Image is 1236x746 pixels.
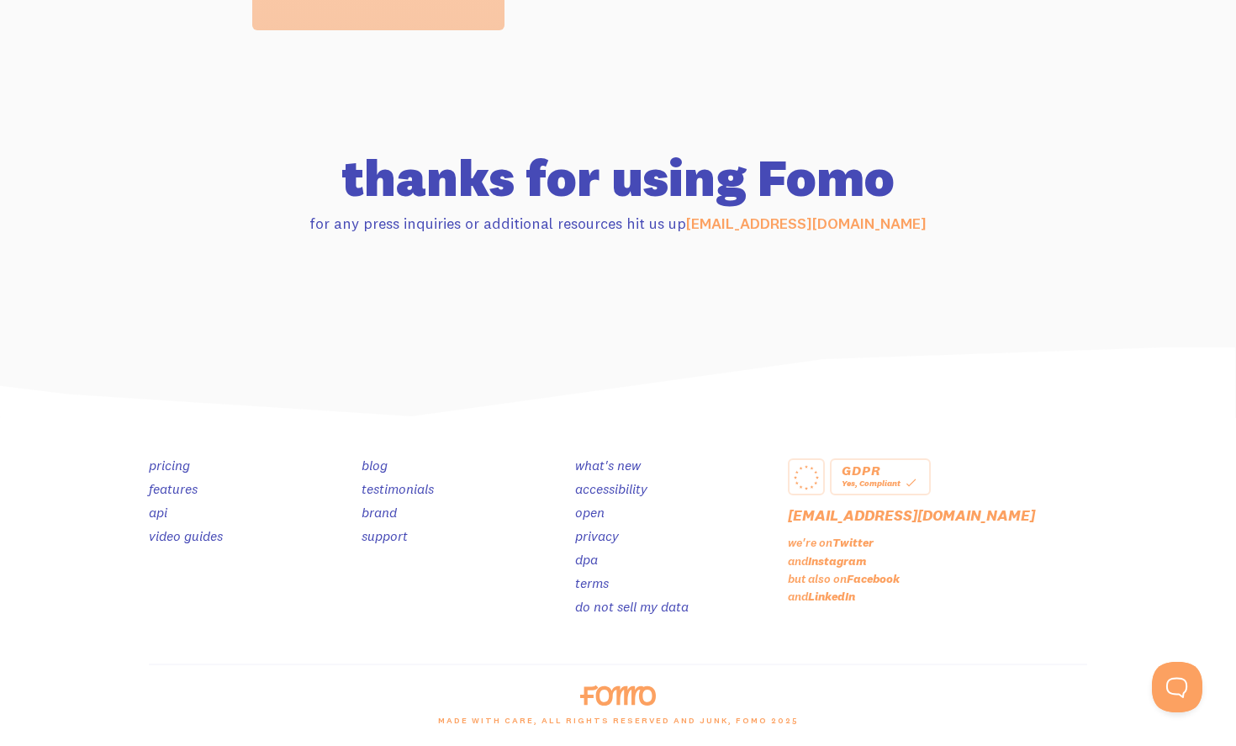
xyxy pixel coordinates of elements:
a: pricing [149,457,190,474]
iframe: Help Scout Beacon - Open [1152,662,1202,712]
a: api [149,504,167,521]
p: but also on [788,571,1087,586]
h1: thanks for using Fomo [149,151,1087,204]
a: [EMAIL_ADDRESS][DOMAIN_NAME] [686,214,927,233]
p: we're on [788,535,1087,550]
a: LinkedIn [808,589,855,604]
a: brand [362,504,397,521]
a: privacy [575,527,619,544]
a: Twitter [832,535,874,550]
a: terms [575,574,609,591]
div: Yes, Compliant [842,475,919,490]
a: dpa [575,551,598,568]
a: open [575,504,605,521]
a: features [149,480,198,497]
a: Facebook [847,571,900,586]
a: GDPR Yes, Compliant [830,458,931,495]
a: blog [362,457,388,474]
a: do not sell my data [575,598,689,615]
div: GDPR [842,465,919,475]
div: made with care, all rights reserved and junk, Fomo 2025 [139,706,1097,746]
a: support [362,527,408,544]
p: and [788,589,1087,604]
a: accessibility [575,480,647,497]
img: fomo-logo-orange-8ab935bcb42dfda78e33409a85f7af36b90c658097e6bb5368b87284a318b3da.svg [580,685,655,706]
a: what's new [575,457,641,474]
a: [EMAIL_ADDRESS][DOMAIN_NAME] [788,505,1035,525]
a: Instagram [808,553,867,569]
a: testimonials [362,480,434,497]
a: video guides [149,527,223,544]
p: and [788,553,1087,569]
p: for any press inquiries or additional resources hit us up [149,214,1087,233]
